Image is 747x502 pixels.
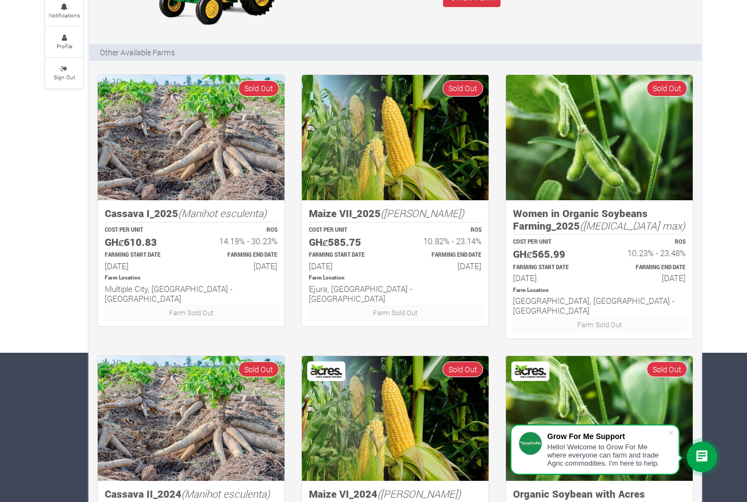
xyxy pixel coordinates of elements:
i: ([PERSON_NAME]) [381,206,464,220]
p: Estimated Farming Start Date [513,264,590,272]
i: (Manihot esculenta) [181,487,270,500]
h6: [GEOGRAPHIC_DATA], [GEOGRAPHIC_DATA] - [GEOGRAPHIC_DATA] [513,296,686,315]
span: Sold Out [647,361,687,377]
p: COST PER UNIT [513,238,590,246]
h6: [DATE] [609,273,686,283]
h6: 14.19% - 30.23% [201,236,277,246]
h6: [DATE] [201,261,277,271]
p: Location of Farm [309,274,482,282]
h6: [DATE] [105,261,181,271]
p: Location of Farm [105,274,277,282]
h6: [DATE] [513,273,590,283]
h5: Maize VII_2025 [309,207,482,220]
span: Sold Out [238,361,279,377]
img: growforme image [506,356,693,481]
h5: Cassava I_2025 [105,207,277,220]
h6: [DATE] [309,261,385,271]
h5: GHȼ610.83 [105,236,181,249]
h6: [DATE] [405,261,482,271]
p: Estimated Farming End Date [201,251,277,259]
p: Other Available Farms [100,47,175,58]
span: Sold Out [647,80,687,96]
img: growforme image [98,75,284,200]
h5: Women in Organic Soybeans Farming_2025 [513,207,686,232]
h6: 10.23% - 23.48% [609,248,686,258]
p: ROS [201,226,277,234]
p: Location of Farm [513,287,686,295]
p: COST PER UNIT [105,226,181,234]
h5: Maize VI_2024 [309,488,482,500]
h6: 10.82% - 23.14% [405,236,482,246]
img: growforme image [302,356,489,481]
img: growforme image [98,356,284,481]
span: Sold Out [442,80,483,96]
p: ROS [405,226,482,234]
h5: Cassava II_2024 [105,488,277,500]
a: Sign Out [45,58,83,88]
h5: GHȼ565.99 [513,248,590,260]
i: ([PERSON_NAME]) [377,487,461,500]
img: growforme image [506,75,693,200]
img: growforme image [302,75,489,200]
div: Grow For Me Support [547,432,668,441]
p: Estimated Farming Start Date [105,251,181,259]
i: (Manihot esculenta) [178,206,267,220]
small: Profile [56,42,72,50]
span: Sold Out [238,80,279,96]
p: COST PER UNIT [309,226,385,234]
img: Acres Nano [309,363,344,379]
small: Sign Out [54,73,75,81]
p: Estimated Farming End Date [405,251,482,259]
small: Notifications [49,11,80,19]
p: Estimated Farming Start Date [309,251,385,259]
span: Sold Out [442,361,483,377]
h6: Ejura, [GEOGRAPHIC_DATA] - [GEOGRAPHIC_DATA] [309,284,482,303]
h6: Multiple City, [GEOGRAPHIC_DATA] - [GEOGRAPHIC_DATA] [105,284,277,303]
p: ROS [609,238,686,246]
div: Hello! Welcome to Grow For Me where everyone can farm and trade Agric commodities. I'm here to help. [547,443,668,467]
i: ([MEDICAL_DATA] max) [580,219,685,232]
img: Acres Nano [513,363,548,379]
a: Profile [45,27,83,57]
p: Estimated Farming End Date [609,264,686,272]
h5: GHȼ585.75 [309,236,385,249]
